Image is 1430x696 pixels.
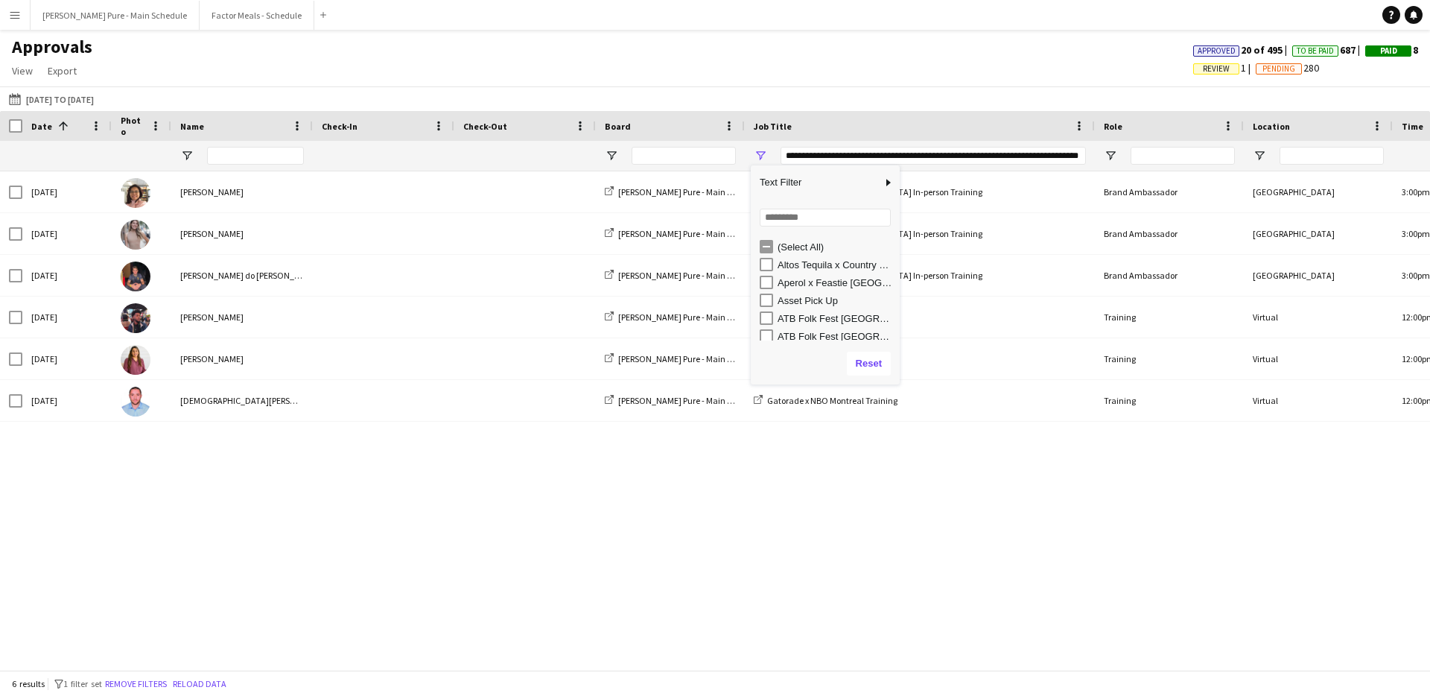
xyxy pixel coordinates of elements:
[847,352,891,376] button: Reset
[1244,338,1393,379] div: Virtual
[102,676,170,692] button: Remove filters
[1365,43,1418,57] span: 8
[171,255,313,296] div: [PERSON_NAME] do [PERSON_NAME]
[22,213,112,254] div: [DATE]
[1402,228,1430,239] span: 3:00pm
[1244,297,1393,338] div: Virtual
[6,90,97,108] button: [DATE] to [DATE]
[605,395,763,406] a: [PERSON_NAME] Pure - Main Schedule
[1104,121,1122,132] span: Role
[1244,171,1393,212] div: [GEOGRAPHIC_DATA]
[180,149,194,162] button: Open Filter Menu
[1402,186,1430,197] span: 3:00pm
[6,61,39,80] a: View
[778,331,895,342] div: ATB Folk Fest [GEOGRAPHIC_DATA] - Training
[121,387,150,417] img: mohammed sebbata
[22,171,112,212] div: [DATE]
[171,338,313,379] div: [PERSON_NAME]
[778,259,895,271] div: Altos Tequila x Country Club [GEOGRAPHIC_DATA]
[121,303,150,333] img: Tristan Dubuisson
[463,121,507,132] span: Check-Out
[1244,213,1393,254] div: [GEOGRAPHIC_DATA]
[754,121,792,132] span: Job Title
[31,1,200,30] button: [PERSON_NAME] Pure - Main Schedule
[31,121,52,132] span: Date
[207,147,304,165] input: Name Filter Input
[618,228,763,239] span: [PERSON_NAME] Pure - Main Schedule
[12,64,33,77] span: View
[1402,121,1423,132] span: Time
[605,353,763,364] a: [PERSON_NAME] Pure - Main Schedule
[1193,61,1256,75] span: 1
[121,115,144,137] span: Photo
[778,313,895,324] div: ATB Folk Fest [GEOGRAPHIC_DATA]
[778,277,895,288] div: Aperol x Feastie [GEOGRAPHIC_DATA]
[1193,43,1292,57] span: 20 of 495
[760,209,891,227] input: Search filter values
[180,121,204,132] span: Name
[605,228,763,239] a: [PERSON_NAME] Pure - Main Schedule
[1198,46,1236,56] span: Approved
[605,121,631,132] span: Board
[1253,149,1266,162] button: Open Filter Menu
[48,64,77,77] span: Export
[751,165,900,385] div: Column Filter
[605,149,618,162] button: Open Filter Menu
[1104,149,1117,162] button: Open Filter Menu
[605,311,763,323] a: [PERSON_NAME] Pure - Main Schedule
[1095,297,1244,338] div: Training
[1203,64,1230,74] span: Review
[1256,61,1319,75] span: 280
[22,338,112,379] div: [DATE]
[121,178,150,208] img: Irene Calagui Painchaud
[605,186,763,197] a: [PERSON_NAME] Pure - Main Schedule
[1380,46,1397,56] span: Paid
[121,345,150,375] img: Pamela Mondragon
[200,1,314,30] button: Factor Meals - Schedule
[767,395,897,406] span: Gatorade x NBO Montreal Training
[1131,147,1235,165] input: Role Filter Input
[1095,171,1244,212] div: Brand Ambassador
[751,170,882,195] span: Text Filter
[754,149,767,162] button: Open Filter Menu
[22,255,112,296] div: [DATE]
[1095,338,1244,379] div: Training
[1095,213,1244,254] div: Brand Ambassador
[618,353,763,364] span: [PERSON_NAME] Pure - Main Schedule
[42,61,83,80] a: Export
[121,220,150,250] img: Vanessa Cabral
[618,270,763,281] span: [PERSON_NAME] Pure - Main Schedule
[171,171,313,212] div: [PERSON_NAME]
[1253,121,1290,132] span: Location
[1280,147,1384,165] input: Location Filter Input
[1402,270,1430,281] span: 3:00pm
[1262,64,1295,74] span: Pending
[22,297,112,338] div: [DATE]
[605,270,763,281] a: [PERSON_NAME] Pure - Main Schedule
[632,147,736,165] input: Board Filter Input
[63,678,102,689] span: 1 filter set
[121,262,150,291] img: Igor Alencar do Carmo
[171,297,313,338] div: [PERSON_NAME]
[1095,380,1244,421] div: Training
[618,395,763,406] span: [PERSON_NAME] Pure - Main Schedule
[1095,255,1244,296] div: Brand Ambassador
[170,676,229,692] button: Reload data
[618,186,763,197] span: [PERSON_NAME] Pure - Main Schedule
[322,121,357,132] span: Check-In
[1297,46,1334,56] span: To Be Paid
[754,395,897,406] a: Gatorade x NBO Montreal Training
[778,295,895,306] div: Asset Pick Up
[1292,43,1365,57] span: 687
[618,311,763,323] span: [PERSON_NAME] Pure - Main Schedule
[171,380,313,421] div: [DEMOGRAPHIC_DATA][PERSON_NAME]
[1244,255,1393,296] div: [GEOGRAPHIC_DATA]
[1244,380,1393,421] div: Virtual
[171,213,313,254] div: [PERSON_NAME]
[778,241,895,253] div: (Select All)
[22,380,112,421] div: [DATE]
